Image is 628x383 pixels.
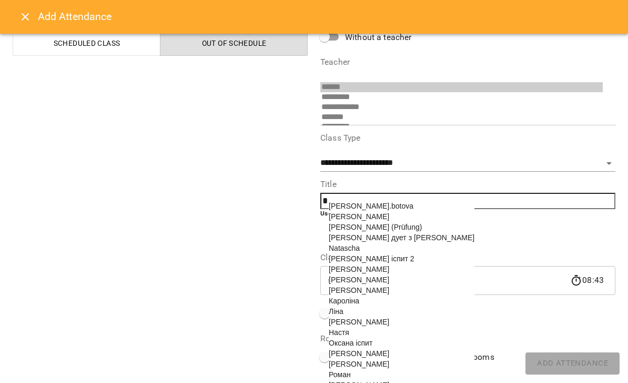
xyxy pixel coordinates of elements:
[160,31,308,56] button: Out of Schedule
[329,360,389,368] span: [PERSON_NAME]
[329,244,360,252] span: Natascha
[329,202,413,210] span: [PERSON_NAME].botova
[329,265,389,273] span: [PERSON_NAME]
[329,307,343,316] span: Ліна
[320,335,615,343] label: Room
[329,297,359,305] span: Кароліна
[320,210,366,217] b: Use @ + or # to
[13,31,160,56] button: Scheduled class
[345,31,412,44] span: Without a teacher
[329,212,389,221] span: [PERSON_NAME]
[167,37,301,50] span: Out of Schedule
[13,4,38,30] button: Close
[38,8,615,25] h6: Add Attendance
[329,339,372,347] span: Оксана іспит
[329,349,389,358] span: [PERSON_NAME]
[320,180,615,189] label: Title
[329,254,414,263] span: [PERSON_NAME] іспит 2
[329,233,474,242] span: [PERSON_NAME] дует з [PERSON_NAME]
[329,328,349,337] span: Настя
[329,286,389,294] span: [PERSON_NAME]
[341,229,615,240] li: Add clients with tag #
[19,37,154,50] span: Scheduled class
[329,370,351,379] span: Роман
[329,223,422,231] span: [PERSON_NAME] (Prüfung)
[329,318,389,326] span: [PERSON_NAME]
[320,253,615,262] label: Class Duration(in minutes)
[329,276,389,284] span: [PERSON_NAME]
[320,134,615,142] label: Class Type
[320,58,615,66] label: Teacher
[341,219,615,230] li: Add a client @ or +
